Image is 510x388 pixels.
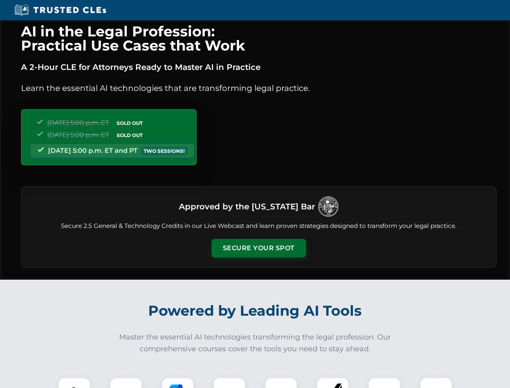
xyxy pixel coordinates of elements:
span: [DATE] 5:00 p.m. ET [47,131,109,139]
span: SOLD OUT [114,131,145,139]
img: Logo [318,196,338,217]
h2: Powered by Leading AI Tools [31,297,479,325]
button: Secure Your Spot [212,239,306,257]
span: [DATE] 5:00 p.m. ET [47,119,109,127]
span: SOLD OUT [114,119,145,127]
h3: Approved by the [US_STATE] Bar [179,199,315,214]
p: Learn the essential AI technologies that are transforming legal practice. [21,82,497,95]
img: Trusted CLEs [12,4,109,16]
p: Secure 2.5 General & Technology Credits in our Live Webcast and learn proven strategies designed ... [31,221,487,231]
p: Master the essential AI technologies transforming the legal profession. Our comprehensive courses... [114,331,397,355]
p: A 2-Hour CLE for Attorneys Ready to Master AI in Practice [21,61,497,74]
h1: AI in the Legal Profession: Practical Use Cases that Work [21,24,497,53]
